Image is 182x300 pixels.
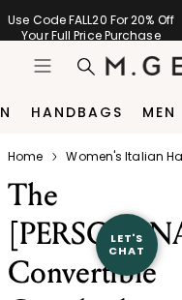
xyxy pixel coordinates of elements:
button: Open site menu [33,56,52,75]
div: Let's Chat [96,232,158,256]
a: Men [142,105,176,120]
a: Home [8,149,43,165]
a: Handbags [31,105,123,120]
